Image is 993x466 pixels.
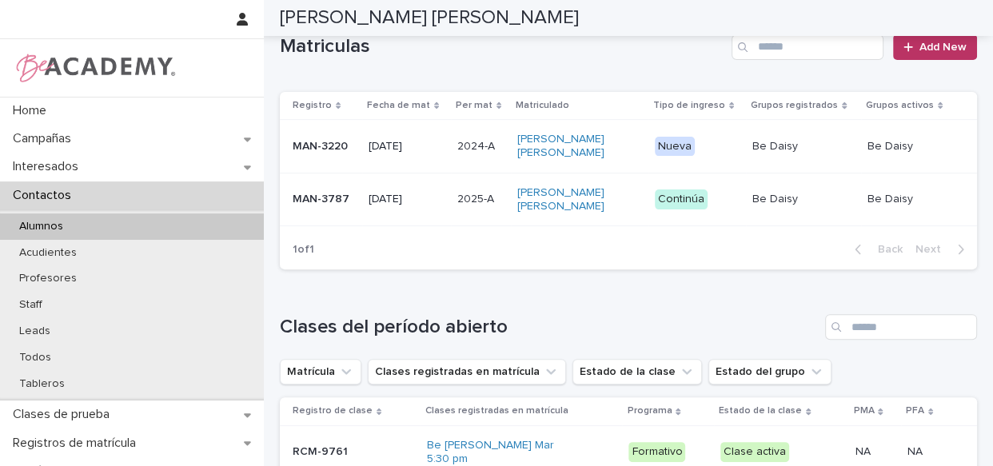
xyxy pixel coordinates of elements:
[6,351,64,364] p: Todos
[628,442,685,462] div: Formativo
[427,439,560,466] a: Be [PERSON_NAME] Mar 5:30 pm
[919,42,967,53] span: Add New
[516,97,569,114] p: Matriculado
[280,230,327,269] p: 1 of 1
[280,316,819,339] h1: Clases del período abierto
[708,359,831,384] button: Estado del grupo
[907,442,926,459] p: NA
[6,407,122,422] p: Clases de prueba
[867,193,951,206] p: Be Daisy
[825,314,977,340] input: Search
[6,159,91,174] p: Interesados
[868,244,903,255] span: Back
[720,442,789,462] div: Clase activa
[6,436,149,451] p: Registros de matrícula
[6,103,59,118] p: Home
[6,220,76,233] p: Alumnos
[752,193,854,206] p: Be Daisy
[842,242,909,257] button: Back
[293,97,332,114] p: Registro
[517,186,632,213] a: [PERSON_NAME] [PERSON_NAME]
[915,244,951,255] span: Next
[517,133,632,160] a: [PERSON_NAME] [PERSON_NAME]
[13,52,177,84] img: WPrjXfSUmiLcdUfaYY4Q
[6,377,78,391] p: Tableros
[867,140,951,153] p: Be Daisy
[280,173,977,226] tr: MAN-3787[DATE]2025-A2025-A [PERSON_NAME] [PERSON_NAME] ContinúaBe DaisyBe Daisy
[293,140,356,153] p: MAN-3220
[367,97,430,114] p: Fecha de mat
[751,97,838,114] p: Grupos registrados
[655,137,695,157] div: Nueva
[280,120,977,173] tr: MAN-3220[DATE]2024-A2024-A [PERSON_NAME] [PERSON_NAME] NuevaBe DaisyBe Daisy
[6,188,84,203] p: Contactos
[909,242,977,257] button: Next
[853,402,874,420] p: PMA
[457,137,498,153] p: 2024-A
[293,193,356,206] p: MAN-3787
[280,35,725,58] h1: Matriculas
[719,402,802,420] p: Estado de la clase
[732,34,883,60] input: Search
[893,34,977,60] a: Add New
[655,189,708,209] div: Continúa
[280,6,579,30] h2: [PERSON_NAME] [PERSON_NAME]
[6,246,90,260] p: Acudientes
[369,140,445,153] p: [DATE]
[855,442,873,459] p: NA
[6,325,63,338] p: Leads
[6,298,55,312] p: Staff
[906,402,924,420] p: PFA
[293,402,373,420] p: Registro de clase
[6,272,90,285] p: Profesores
[752,140,854,153] p: Be Daisy
[572,359,702,384] button: Estado de la clase
[653,97,725,114] p: Tipo de ingreso
[866,97,934,114] p: Grupos activos
[457,189,497,206] p: 2025-A
[369,193,445,206] p: [DATE]
[280,359,361,384] button: Matrícula
[293,442,351,459] p: RCM-9761
[627,402,672,420] p: Programa
[6,131,84,146] p: Campañas
[368,359,566,384] button: Clases registradas en matrícula
[425,402,568,420] p: Clases registradas en matrícula
[456,97,493,114] p: Per mat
